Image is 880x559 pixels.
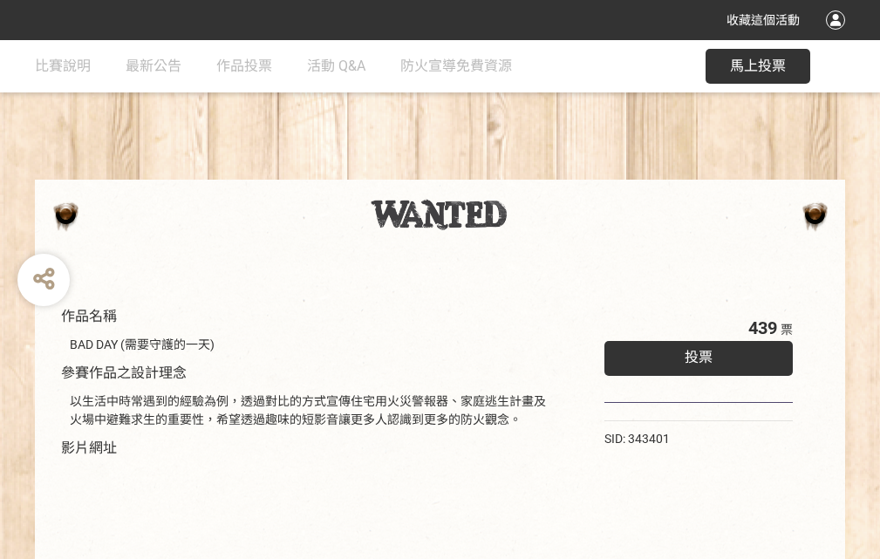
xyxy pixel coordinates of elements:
a: 最新公告 [126,40,181,92]
span: 439 [748,317,777,338]
span: 影片網址 [61,440,117,456]
a: 作品投票 [216,40,272,92]
span: 馬上投票 [730,58,786,74]
span: 收藏這個活動 [727,13,800,27]
span: 作品投票 [216,58,272,74]
button: 馬上投票 [706,49,810,84]
span: 比賽說明 [35,58,91,74]
span: 投票 [685,349,713,365]
span: 最新公告 [126,58,181,74]
a: 比賽說明 [35,40,91,92]
span: 票 [781,323,793,337]
div: 以生活中時常遇到的經驗為例，透過對比的方式宣傳住宅用火災警報器、家庭逃生計畫及火場中避難求生的重要性，希望透過趣味的短影音讓更多人認識到更多的防火觀念。 [70,392,552,429]
span: 活動 Q&A [307,58,365,74]
span: 作品名稱 [61,308,117,324]
span: 防火宣導免費資源 [400,58,512,74]
a: 活動 Q&A [307,40,365,92]
a: 防火宣導免費資源 [400,40,512,92]
div: BAD DAY (需要守護的一天) [70,336,552,354]
span: 參賽作品之設計理念 [61,365,187,381]
span: SID: 343401 [604,432,670,446]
